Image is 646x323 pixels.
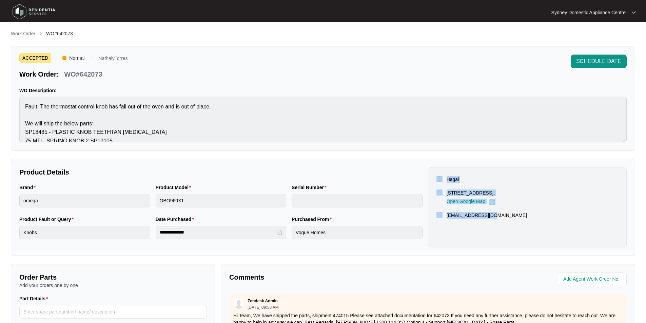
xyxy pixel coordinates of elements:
[447,176,459,183] p: Hagai
[551,9,626,16] p: Sydney Domestic Appliance Centre
[19,282,207,289] p: Add your orders one by one
[563,275,623,283] input: Add Agent Work Order No.
[292,194,423,207] input: Serial Number
[576,57,621,65] span: SCHEDULE DATE
[156,194,287,207] input: Product Model
[156,184,194,191] label: Product Model
[447,212,527,219] p: [EMAIL_ADDRESS][DOMAIN_NAME]
[66,53,87,63] span: Normal
[248,298,278,304] p: Zendesk Admin
[19,194,150,207] input: Brand
[436,212,443,218] img: map-pin
[229,272,423,282] p: Comments
[19,216,76,223] label: Product Fault or Query
[38,31,43,36] img: chevron-right
[19,226,150,239] input: Product Fault or Query
[156,216,197,223] label: Date Purchased
[19,272,207,282] p: Order Parts
[248,305,279,309] p: [DATE] 09:53 AM
[571,55,627,68] button: SCHEDULE DATE
[19,69,59,79] p: Work Order:
[98,56,128,63] p: NathalyTorres
[19,53,51,63] span: ACCEPTED
[447,199,495,205] a: Open Google Map
[19,97,627,142] textarea: Fault: The thermostat control knob has fall out of the oven and is out of place. We will ship the...
[234,299,244,309] img: user.svg
[19,295,51,302] label: Part Details
[436,176,443,182] img: user-pin
[436,189,443,196] img: map-pin
[292,226,423,239] input: Purchased From
[489,199,495,205] img: Link-External
[292,216,334,223] label: Purchased From
[19,167,423,177] p: Product Details
[64,69,102,79] p: WO#642073
[447,189,495,196] p: [STREET_ADDRESS],
[19,87,627,94] p: WO Description:
[292,184,329,191] label: Serial Number
[62,56,66,60] img: Vercel Logo
[19,184,38,191] label: Brand
[46,31,73,36] span: WO#642073
[19,305,207,319] input: Part Details
[9,30,37,38] a: Work Order
[632,11,636,14] img: dropdown arrow
[10,2,58,22] img: residentia service logo
[11,30,35,37] p: Work Order
[160,229,276,236] input: Date Purchased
